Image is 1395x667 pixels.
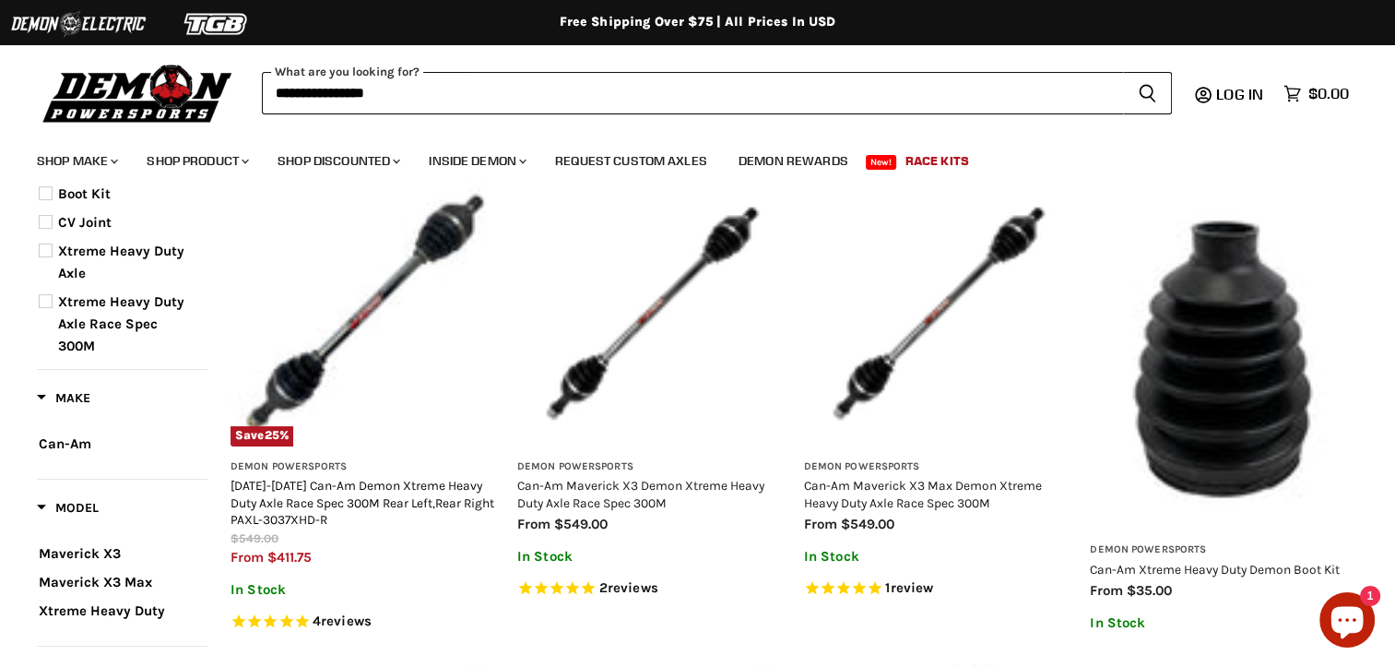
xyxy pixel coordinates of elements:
[262,72,1172,114] form: Product
[37,389,90,412] button: Filter by Make
[231,531,278,545] span: $549.00
[37,60,239,125] img: Demon Powersports
[517,516,550,532] span: from
[58,293,184,354] span: Xtreme Heavy Duty Axle Race Spec 300M
[231,178,499,447] a: 2017-2024 Can-Am Demon Xtreme Heavy Duty Axle Race Spec 300M Rear Left,Rear Right PAXL-3037XHD-RS...
[1090,178,1358,530] img: Can-Am Xtreme Heavy Duty Demon Boot Kit
[1274,80,1358,107] a: $0.00
[1208,86,1274,102] a: Log in
[1308,85,1349,102] span: $0.00
[23,135,1344,180] ul: Main menu
[58,214,112,231] span: CV Joint
[1216,85,1263,103] span: Log in
[264,142,411,180] a: Shop Discounted
[37,499,99,522] button: Filter by Model
[608,579,658,596] span: reviews
[866,155,897,170] span: New!
[804,579,1072,599] span: Rated 5.0 out of 5 stars 1 reviews
[231,613,499,632] span: Rated 5.0 out of 5 stars 4 reviews
[804,549,1072,565] p: In Stock
[1090,543,1358,557] h3: Demon Powersports
[517,549,786,565] p: In Stock
[1090,582,1123,599] span: from
[1314,592,1380,652] inbox-online-store-chat: Shopify online store chat
[231,582,499,598] p: In Stock
[1123,72,1172,114] button: Search
[599,579,658,596] span: 2 reviews
[39,574,152,590] span: Maverick X3 Max
[1127,582,1172,599] span: $35.00
[231,549,264,566] span: from
[231,426,293,447] span: Save %
[517,579,786,599] span: Rated 5.0 out of 5 stars 2 reviews
[517,460,786,474] h3: Demon Powersports
[39,602,165,619] span: Xtreme Heavy Duty
[9,6,148,42] img: Demon Electric Logo 2
[517,178,786,447] img: Can-Am Maverick X3 Demon Xtreme Heavy Duty Axle Race Spec 300M
[892,142,983,180] a: Race Kits
[39,435,91,452] span: Can-Am
[804,516,837,532] span: from
[1090,615,1358,631] p: In Stock
[231,460,499,474] h3: Demon Powersports
[804,460,1072,474] h3: Demon Powersports
[885,579,933,596] span: 1 reviews
[541,142,721,180] a: Request Custom Axles
[23,142,129,180] a: Shop Make
[804,178,1072,447] img: Can-Am Maverick X3 Max Demon Xtreme Heavy Duty Axle Race Spec 300M
[37,390,90,406] span: Make
[133,142,260,180] a: Shop Product
[841,516,894,532] span: $549.00
[804,478,1042,509] a: Can-Am Maverick X3 Max Demon Xtreme Heavy Duty Axle Race Spec 300M
[267,549,312,566] span: $411.75
[415,142,538,180] a: Inside Demon
[321,613,372,629] span: reviews
[58,185,111,202] span: Boot Kit
[262,72,1123,114] input: When autocomplete results are available use up and down arrows to review and enter to select
[58,243,184,281] span: Xtreme Heavy Duty Axle
[231,178,499,447] img: 2017-2024 Can-Am Demon Xtreme Heavy Duty Axle Race Spec 300M Rear Left,Rear Right PAXL-3037XHD-R
[725,142,862,180] a: Demon Rewards
[39,545,121,562] span: Maverick X3
[265,428,279,442] span: 25
[313,613,372,629] span: 4 reviews
[148,6,286,42] img: TGB Logo 2
[1090,562,1340,577] a: Can-Am Xtreme Heavy Duty Demon Boot Kit
[554,516,608,532] span: $549.00
[37,500,99,516] span: Model
[517,478,764,509] a: Can-Am Maverick X3 Demon Xtreme Heavy Duty Axle Race Spec 300M
[231,478,494,526] a: [DATE]-[DATE] Can-Am Demon Xtreme Heavy Duty Axle Race Spec 300M Rear Left,Rear Right PAXL-3037XHD-R
[890,579,933,596] span: review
